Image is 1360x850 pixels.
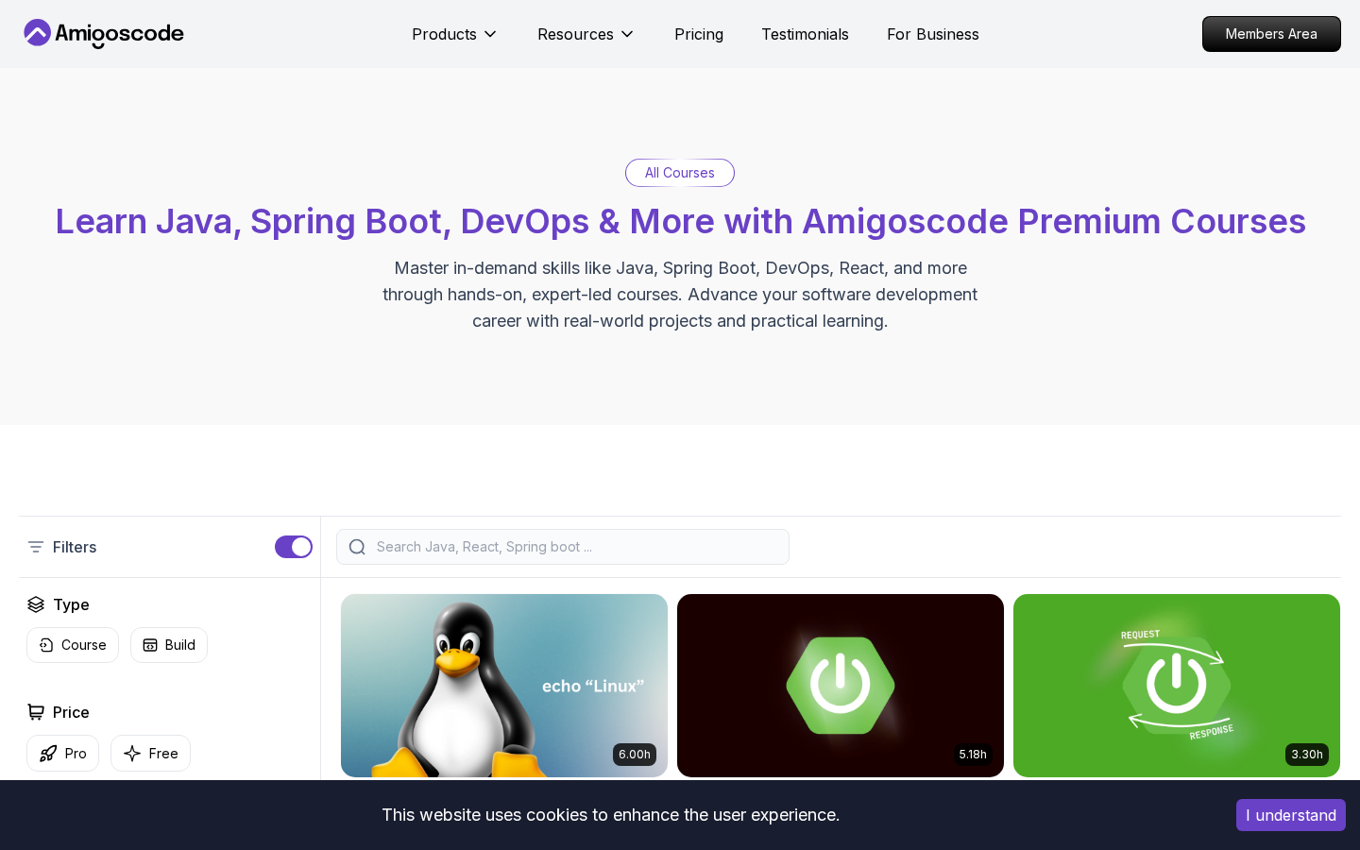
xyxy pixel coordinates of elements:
[761,23,849,45] a: Testimonials
[373,537,777,556] input: Search Java, React, Spring boot ...
[960,747,987,762] p: 5.18h
[1013,594,1340,777] img: Building APIs with Spring Boot card
[341,594,668,777] img: Linux Fundamentals card
[26,735,99,772] button: Pro
[130,627,208,663] button: Build
[165,636,195,654] p: Build
[65,744,87,763] p: Pro
[537,23,637,60] button: Resources
[110,735,191,772] button: Free
[1291,747,1323,762] p: 3.30h
[149,744,178,763] p: Free
[677,594,1004,777] img: Advanced Spring Boot card
[53,535,96,558] p: Filters
[674,23,723,45] a: Pricing
[53,701,90,723] h2: Price
[26,627,119,663] button: Course
[1202,16,1341,52] a: Members Area
[53,593,90,616] h2: Type
[645,163,715,182] p: All Courses
[55,200,1306,242] span: Learn Java, Spring Boot, DevOps & More with Amigoscode Premium Courses
[619,747,651,762] p: 6.00h
[1236,799,1346,831] button: Accept cookies
[14,794,1208,836] div: This website uses cookies to enhance the user experience.
[363,255,997,334] p: Master in-demand skills like Java, Spring Boot, DevOps, React, and more through hands-on, expert-...
[537,23,614,45] p: Resources
[1203,17,1340,51] p: Members Area
[412,23,500,60] button: Products
[887,23,979,45] a: For Business
[61,636,107,654] p: Course
[412,23,477,45] p: Products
